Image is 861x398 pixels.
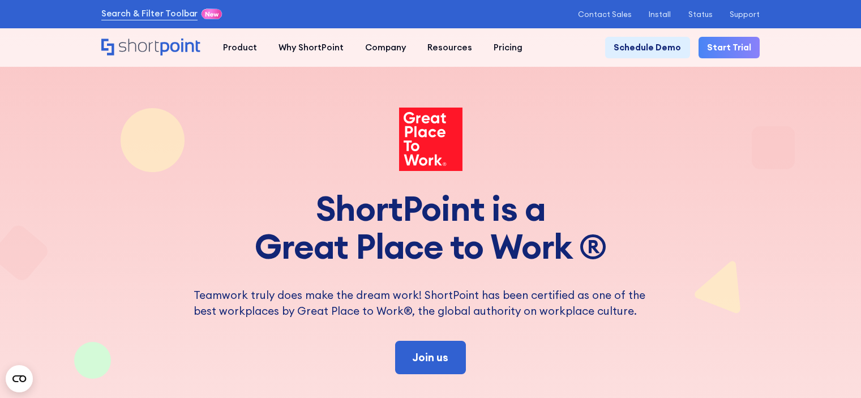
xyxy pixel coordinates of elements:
[688,10,713,19] a: Status
[395,341,466,374] a: Join us
[804,344,861,398] iframe: Chat Widget
[223,41,257,54] div: Product
[268,37,354,58] a: Why ShortPoint
[279,41,344,54] div: Why ShortPoint
[730,10,760,19] a: Support
[101,38,202,57] a: Home
[649,10,671,19] a: Install
[699,37,760,58] a: Start Trial
[6,365,33,392] button: Open CMP widget
[578,10,632,19] a: Contact Sales
[194,287,667,319] p: Teamwork truly does make the dream work! ShortPoint has been certified as one of the best workpla...
[427,41,472,54] div: Resources
[417,37,483,58] a: Resources
[365,41,406,54] div: Company
[354,37,417,58] a: Company
[483,37,533,58] a: Pricing
[101,190,760,266] h1: ShortPoint is a Great Place to Work ®
[212,37,268,58] a: Product
[494,41,522,54] div: Pricing
[605,37,689,58] a: Schedule Demo
[101,7,198,20] a: Search & Filter Toolbar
